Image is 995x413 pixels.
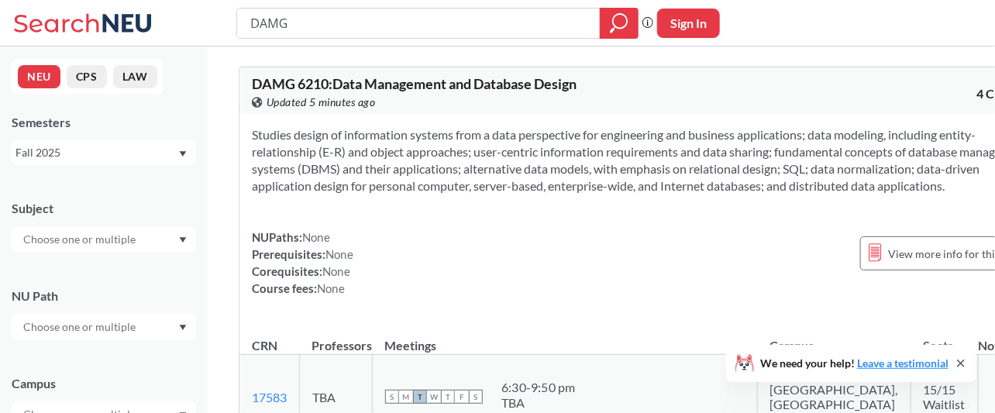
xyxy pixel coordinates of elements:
th: Meetings [373,322,758,355]
div: NUPaths: Prerequisites: Corequisites: Course fees: [252,229,353,297]
div: Semesters [12,114,196,131]
span: None [325,247,353,261]
svg: Dropdown arrow [179,325,187,331]
button: NEU [18,65,60,88]
div: Fall 2025 [15,144,177,161]
span: F [455,390,469,404]
div: Subject [12,200,196,217]
button: Sign In [657,9,720,38]
div: TBA [501,395,576,411]
div: Campus [12,375,196,392]
div: NU Path [12,287,196,305]
span: T [413,390,427,404]
div: Fall 2025Dropdown arrow [12,140,196,165]
div: Dropdown arrow [12,314,196,340]
span: S [469,390,483,404]
span: M [399,390,413,404]
svg: Dropdown arrow [179,151,187,157]
span: Updated 5 minutes ago [267,94,376,111]
svg: magnifying glass [610,12,628,34]
button: CPS [67,65,107,88]
svg: Dropdown arrow [179,237,187,243]
div: CRN [252,337,277,354]
span: None [302,230,330,244]
th: Seats [911,322,978,355]
a: 17583 [252,390,287,404]
span: DAMG 6210 : Data Management and Database Design [252,75,577,92]
div: magnifying glass [600,8,639,39]
span: S [385,390,399,404]
span: None [322,264,350,278]
button: LAW [113,65,157,88]
input: Choose one or multiple [15,230,146,249]
th: Campus [757,322,911,355]
span: None [317,281,345,295]
div: Dropdown arrow [12,226,196,253]
span: T [441,390,455,404]
input: Class, professor, course number, "phrase" [249,10,589,36]
input: Choose one or multiple [15,318,146,336]
div: 6:30 - 9:50 pm [501,380,576,395]
th: Professors [300,322,373,355]
a: Leave a testimonial [857,356,949,370]
span: W [427,390,441,404]
span: We need your help! [760,358,949,369]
